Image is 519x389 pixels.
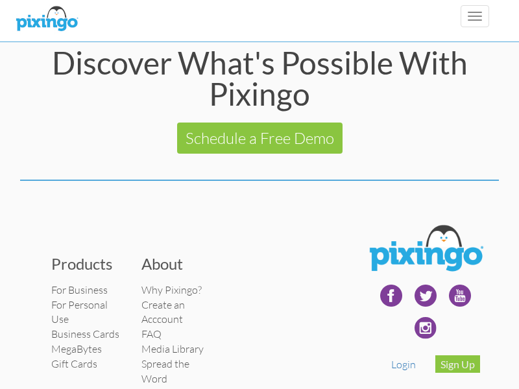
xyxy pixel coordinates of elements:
a: For Personal Use [51,298,108,326]
a: Business Cards [51,327,119,340]
a: Media Library [141,342,204,355]
a: Gift Cards [51,357,97,370]
div: Discover What's Possible With Pixingo [20,47,499,110]
img: pixingo logo [12,3,81,36]
a: For Business [51,283,108,296]
a: Login [391,358,416,371]
img: instagram.svg [409,312,442,344]
img: youtube-240.png [444,279,476,312]
a: Schedule a Free Demo [177,123,343,154]
a: Spread the Word [141,357,189,385]
img: twitter-240.png [409,279,442,312]
a: FAQ [141,327,162,340]
img: facebook-240.png [375,279,407,312]
a: Sign Up [435,355,480,373]
img: Pixingo Logo [363,220,489,279]
a: MegaBytes [51,342,102,355]
a: Create an Acccount [141,298,185,326]
a: Why Pixingo? [141,283,202,296]
h3: Products [51,255,122,272]
h3: About [141,255,212,272]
